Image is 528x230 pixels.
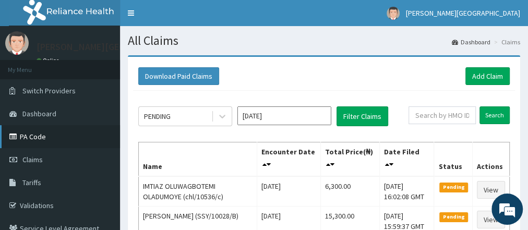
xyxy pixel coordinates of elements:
a: Add Claim [465,67,510,85]
a: View [477,211,505,228]
th: Status [434,142,473,177]
button: Download Paid Claims [138,67,219,85]
h1: All Claims [128,34,520,47]
img: User Image [5,31,29,55]
span: Dashboard [22,109,56,118]
span: Switch Providers [22,86,76,95]
p: [PERSON_NAME][GEOGRAPHIC_DATA] [37,42,191,52]
img: User Image [387,7,400,20]
span: Pending [439,212,468,222]
th: Total Price(₦) [320,142,379,177]
input: Select Month and Year [237,106,331,125]
th: Name [139,142,257,177]
a: Online [37,57,62,64]
input: Search by HMO ID [409,106,476,124]
a: View [477,181,505,199]
th: Date Filed [380,142,434,177]
a: Dashboard [452,38,490,46]
td: 6,300.00 [320,176,379,207]
th: Encounter Date [257,142,320,177]
th: Actions [472,142,509,177]
td: [DATE] 16:02:08 GMT [380,176,434,207]
td: [DATE] [257,176,320,207]
span: Pending [439,183,468,192]
li: Claims [491,38,520,46]
div: PENDING [144,111,171,122]
span: [PERSON_NAME][GEOGRAPHIC_DATA] [406,8,520,18]
input: Search [479,106,510,124]
span: Tariffs [22,178,41,187]
td: IMTIAZ OLUWAGBOTEMI OLADUMOYE (chl/10536/c) [139,176,257,207]
button: Filter Claims [337,106,388,126]
span: Claims [22,155,43,164]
